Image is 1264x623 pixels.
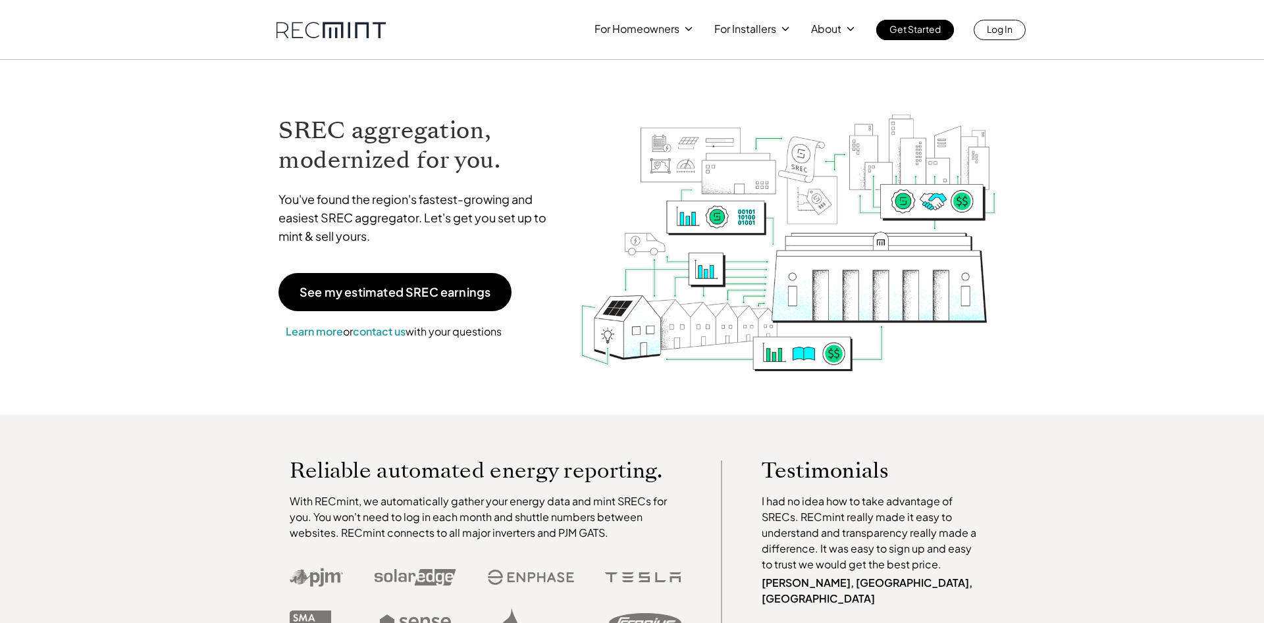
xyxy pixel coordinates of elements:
p: For Homeowners [594,20,679,38]
h1: SREC aggregation, modernized for you. [278,116,559,175]
p: About [811,20,841,38]
p: For Installers [714,20,776,38]
p: With RECmint, we automatically gather your energy data and mint SRECs for you. You won't need to ... [290,493,682,541]
a: Log In [974,20,1026,40]
p: I had no idea how to take advantage of SRECs. RECmint really made it easy to understand and trans... [762,493,983,572]
p: Log In [987,20,1013,38]
img: RECmint value cycle [579,80,999,375]
p: Reliable automated energy reporting. [290,461,682,480]
p: Testimonials [762,461,958,480]
p: or with your questions [278,323,509,340]
p: See my estimated SREC earnings [300,286,490,298]
a: Learn more [286,324,343,338]
p: You've found the region's fastest-growing and easiest SREC aggregator. Let's get you set up to mi... [278,190,559,245]
a: See my estimated SREC earnings [278,273,512,311]
a: Get Started [876,20,954,40]
p: [PERSON_NAME], [GEOGRAPHIC_DATA], [GEOGRAPHIC_DATA] [762,575,983,607]
a: contact us [353,324,406,338]
p: Get Started [889,20,941,38]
